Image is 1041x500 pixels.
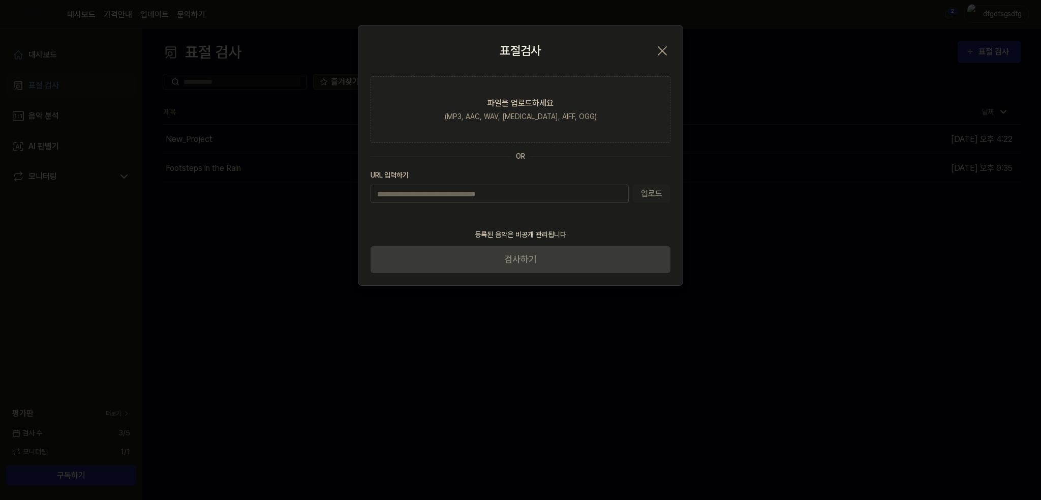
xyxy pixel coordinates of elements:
div: 파일을 업로드하세요 [487,97,554,109]
h2: 표절검사 [500,42,541,60]
div: (MP3, AAC, WAV, [MEDICAL_DATA], AIFF, OGG) [445,111,597,122]
div: 등록된 음악은 비공개 관리됩니다 [469,223,572,246]
label: URL 입력하기 [371,170,670,181]
div: OR [516,151,525,162]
